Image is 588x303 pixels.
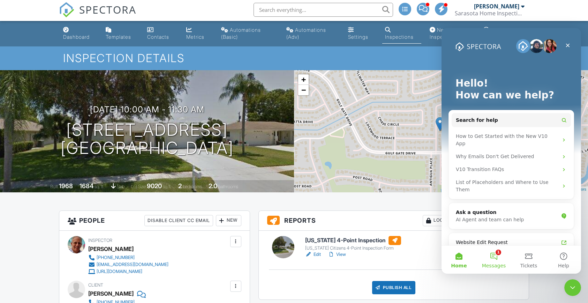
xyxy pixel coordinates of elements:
[88,261,168,268] a: [EMAIL_ADDRESS][DOMAIN_NAME]
[254,3,393,17] input: Search everything...
[144,24,178,44] a: Contacts
[95,184,104,189] span: sq. ft.
[59,182,73,190] div: 1968
[481,24,528,44] a: Support Center
[298,85,309,95] a: Zoom out
[59,2,74,17] img: The Best Home Inspection Software - Spectora
[183,184,202,189] span: bedrooms
[221,27,261,40] div: Automations (Basic)
[483,27,510,40] div: Support Center
[442,28,581,274] iframe: Intercom live chat
[372,281,416,294] div: Publish All
[209,182,217,190] div: 2.0
[79,2,136,17] span: SPECTORA
[564,279,581,296] iframe: Intercom live chat
[348,34,368,40] div: Settings
[305,251,321,258] a: Edit
[218,24,278,44] a: Automations (Basic)
[80,182,93,190] div: 1684
[305,236,401,251] a: [US_STATE] 4-Point Inspection [US_STATE] Citizens 4-Point Inspection Form
[474,3,519,10] div: [PERSON_NAME]
[259,211,529,231] h3: Reports
[88,254,168,261] a: [PHONE_NUMBER]
[345,24,376,44] a: Settings
[178,182,182,190] div: 2
[97,262,168,267] div: [EMAIL_ADDRESS][DOMAIN_NAME]
[88,244,134,254] div: [PERSON_NAME]
[328,251,346,258] a: View
[61,121,234,158] h1: [STREET_ADDRESS] [GEOGRAPHIC_DATA]
[186,34,204,40] div: Metrics
[305,245,401,251] div: [US_STATE] Citizens 4-Point Inspection Form
[382,24,421,44] a: Inspections
[131,184,146,189] span: Lot Size
[144,215,213,226] div: Disable Client CC Email
[163,184,172,189] span: sq.ft.
[117,184,125,189] span: slab
[63,34,90,40] div: Dashboard
[97,269,142,274] div: [URL][DOMAIN_NAME]
[423,215,456,226] div: Locked
[385,34,414,40] div: Inspections
[455,10,525,17] div: Sarasota Home Inspections
[59,8,136,23] a: SPECTORA
[427,24,475,44] a: New Inspection
[59,211,250,231] h3: People
[50,184,58,189] span: Built
[147,34,169,40] div: Contacts
[63,52,525,64] h1: Inspection Details
[147,182,162,190] div: 9020
[88,282,103,288] span: Client
[305,236,401,245] h6: [US_STATE] 4-Point Inspection
[97,255,135,260] div: [PHONE_NUMBER]
[183,24,213,44] a: Metrics
[60,24,97,44] a: Dashboard
[216,215,241,226] div: New
[106,34,131,40] div: Templates
[286,27,326,40] div: Automations (Adv)
[103,24,139,44] a: Templates
[88,288,134,299] div: [PERSON_NAME]
[88,238,112,243] span: Inspector
[90,105,204,114] h3: [DATE] 10:00 am - 11:30 am
[284,24,340,44] a: Automations (Advanced)
[430,27,455,40] div: New Inspection
[298,74,309,85] a: Zoom in
[88,268,168,275] a: [URL][DOMAIN_NAME]
[218,184,238,189] span: bathrooms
